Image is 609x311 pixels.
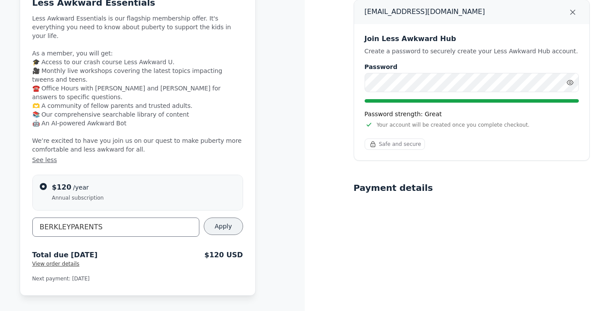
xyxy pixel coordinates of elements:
[40,183,47,190] input: $120/yearAnnual subscription
[204,218,243,235] button: Apply
[365,7,485,16] p: [EMAIL_ADDRESS][DOMAIN_NAME]
[215,222,232,231] span: Apply
[365,33,579,45] h5: Join Less Awkward Hub
[205,251,243,259] span: $120 USD
[32,218,199,237] input: Coupon code
[32,274,243,283] p: Next payment: [DATE]
[73,184,89,191] span: /year
[379,141,421,148] span: Safe and secure
[52,183,72,191] span: $120
[32,261,80,267] span: View order details
[32,14,243,164] span: Less Awkward Essentials is our flagship membership offer. It's everything you need to know about ...
[365,110,579,118] p: Password strength: Great
[32,260,80,267] button: View order details
[377,121,530,128] span: Your account will be created once you complete checkout.
[32,251,97,259] span: Total due [DATE]
[354,182,433,194] h5: Payment details
[365,47,579,55] p: Create a password to securely create your Less Awkward Hub account.
[32,155,243,164] button: See less
[365,62,397,71] span: Password
[52,194,104,201] span: Annual subscription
